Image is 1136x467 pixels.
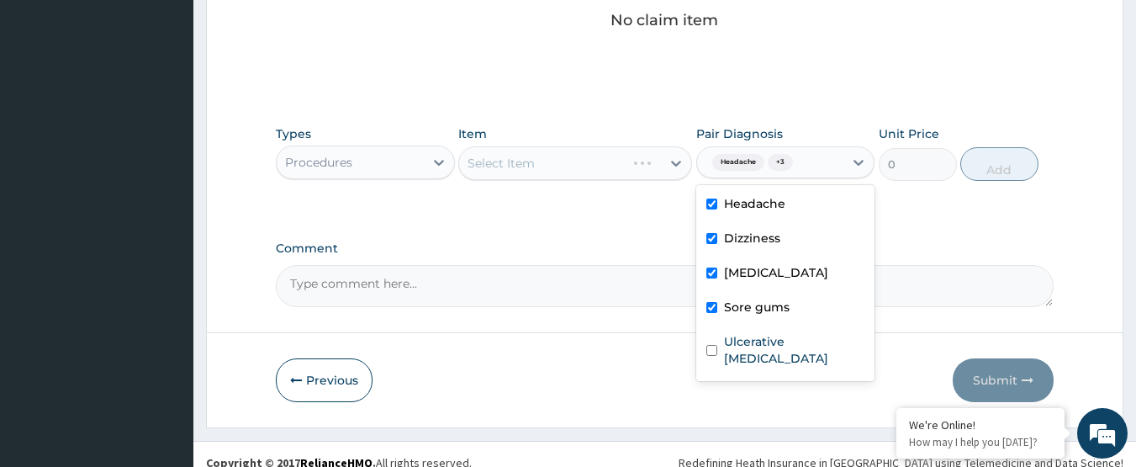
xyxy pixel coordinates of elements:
div: Chat with us now [87,94,283,116]
label: Headache [724,195,785,212]
span: Headache [712,154,764,171]
label: [MEDICAL_DATA] [724,264,828,281]
button: Previous [276,358,373,402]
textarea: Type your message and hit 'Enter' [8,299,320,358]
div: Procedures [285,154,352,171]
label: Unit Price [879,125,939,142]
label: Ulcerative [MEDICAL_DATA] [724,333,865,367]
div: We're Online! [909,417,1052,433]
label: Item [458,125,487,142]
div: Minimize live chat window [276,8,316,49]
button: Add [960,147,1038,181]
label: Types [276,127,311,141]
label: Comment [276,241,1054,256]
span: + 3 [768,154,793,171]
p: How may I help you today? [909,435,1052,449]
label: Dizziness [724,230,780,247]
label: Pair Diagnosis [696,125,783,142]
span: We're online! [98,131,232,301]
label: Sore gums [724,299,790,316]
p: No claim item [610,12,718,29]
button: Submit [953,358,1054,402]
img: d_794563401_company_1708531726252_794563401 [31,84,68,126]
